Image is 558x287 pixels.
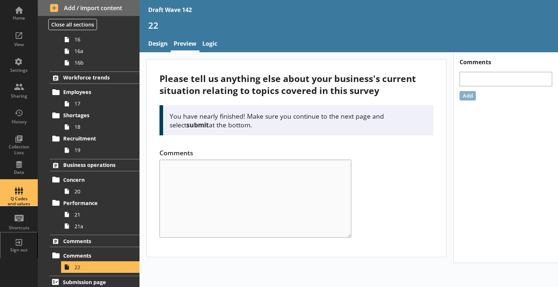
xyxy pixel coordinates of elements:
[61,98,139,110] a: 17
[50,197,139,209] a: Performance
[63,252,126,259] span: Comments
[186,120,209,129] strong: submit
[74,48,129,54] span: 16a
[50,250,139,261] a: Comments
[38,7,139,68] li: TradeExport/Import1616a16b
[6,93,32,99] div: Sharing
[6,169,32,175] div: Data
[38,159,139,232] li: Business operationsConcern20Performance2121a
[61,57,139,69] a: 16b
[63,238,126,245] span: Comments
[50,110,139,121] a: Shortages
[159,73,433,97] div: Please tell us anything else about your business's current situation relating to topics covered i...
[63,74,126,81] span: Workforce trends
[171,37,199,52] a: Preview
[63,161,126,168] span: Business operations
[50,235,139,247] a: Comments
[74,147,129,153] span: 19
[63,279,126,286] span: Submission page
[74,59,129,66] span: 16b
[199,37,220,52] a: Logic
[63,135,126,142] span: Recruitment
[53,174,139,197] li: Concern20
[53,197,139,232] li: Performance2121a
[61,185,139,197] a: 20
[6,196,32,207] div: Q Codes and values
[454,52,558,66] h1: Comments
[53,22,139,69] li: Export/Import1616a16b
[50,4,128,12] span: Add / import content
[74,188,129,195] span: 20
[74,36,129,43] span: 16
[74,100,129,107] span: 17
[74,223,129,230] span: 21a
[6,247,32,253] div: Sign out
[74,264,129,271] span: 22
[38,235,139,273] li: CommentsComments22
[74,123,129,130] span: 18
[61,34,139,45] a: 16
[6,144,32,155] div: Collection Lists
[63,89,126,95] span: Employees
[74,211,129,218] span: 21
[148,20,549,31] h1: 22
[50,71,139,84] a: Workforce trends
[61,144,139,156] a: 19
[6,42,32,48] div: View
[148,6,192,14] div: Draft Wave 142
[53,250,139,273] li: Comments22
[61,261,139,273] a: 22
[50,86,139,98] a: Employees
[50,133,139,144] a: Recruitment
[63,176,126,183] span: Concern
[63,200,126,206] span: Performance
[50,174,139,185] a: Concern
[53,86,139,110] li: Employees17
[53,133,139,156] li: Recruitment19
[38,71,139,156] li: Workforce trendsEmployees17Shortages18Recruitment19
[53,110,139,133] li: Shortages18
[63,112,126,119] span: Shortages
[6,119,32,125] div: History
[145,37,171,52] a: Design
[61,220,139,232] a: 21a
[61,121,139,133] a: 18
[6,67,32,73] div: Settings
[48,19,97,30] button: Close all sections
[170,112,427,129] p: You have nearly finished! Make sure you continue to the next page and select at the bottom.
[50,159,139,171] a: Business operations
[61,209,139,220] a: 21
[6,225,32,231] div: Shortcuts
[61,45,139,57] a: 16a
[6,15,32,21] div: Home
